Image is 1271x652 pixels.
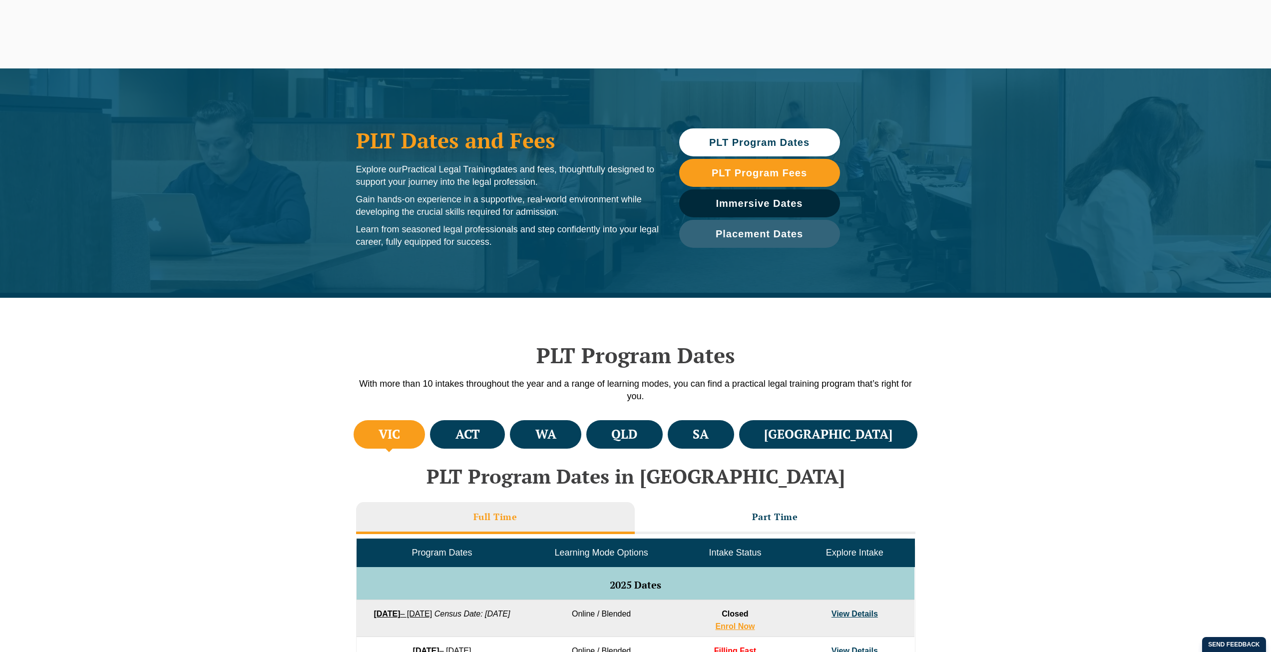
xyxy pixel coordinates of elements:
span: Practical Legal Training [402,164,495,174]
span: 2025 Dates [610,578,661,592]
strong: [DATE] [374,610,400,618]
span: Explore Intake [826,548,883,558]
a: PLT Program Fees [679,159,840,187]
span: Learning Mode Options [555,548,648,558]
p: With more than 10 intakes throughout the year and a range of learning modes, you can find a pract... [351,378,920,403]
span: PLT Program Fees [712,168,807,178]
h4: SA [693,426,709,443]
h4: VIC [379,426,400,443]
a: Placement Dates [679,220,840,248]
td: Online / Blended [527,600,675,637]
em: Census Date: [DATE] [434,610,510,618]
h2: PLT Program Dates [351,343,920,368]
h4: QLD [611,426,637,443]
p: Learn from seasoned legal professionals and step confidently into your legal career, fully equipp... [356,223,659,248]
h3: Part Time [752,511,798,523]
h1: PLT Dates and Fees [356,128,659,153]
p: Gain hands-on experience in a supportive, real-world environment while developing the crucial ski... [356,193,659,218]
h4: WA [535,426,556,443]
span: Placement Dates [716,229,803,239]
a: Enrol Now [715,622,755,631]
p: Explore our dates and fees, thoughtfully designed to support your journey into the legal profession. [356,163,659,188]
span: Program Dates [412,548,472,558]
a: Immersive Dates [679,189,840,217]
span: PLT Program Dates [709,137,810,147]
h4: ACT [455,426,480,443]
h3: Full Time [473,511,517,523]
span: Closed [722,610,748,618]
h4: [GEOGRAPHIC_DATA] [764,426,892,443]
h2: PLT Program Dates in [GEOGRAPHIC_DATA] [351,465,920,487]
a: [DATE]– [DATE] [374,610,432,618]
span: Intake Status [709,548,761,558]
a: View Details [832,610,878,618]
a: PLT Program Dates [679,128,840,156]
span: Immersive Dates [716,198,803,208]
